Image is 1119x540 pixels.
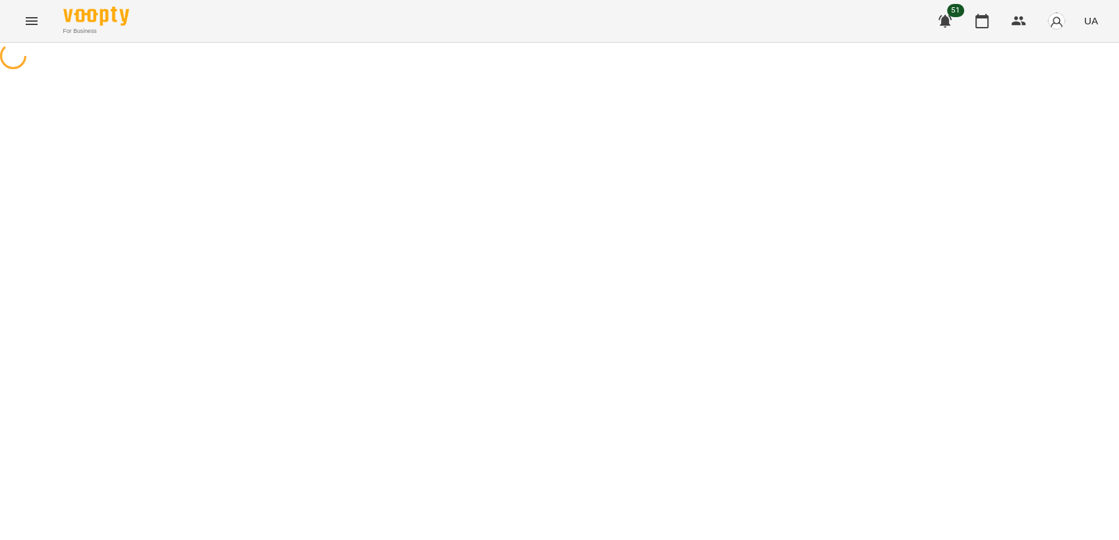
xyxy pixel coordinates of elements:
span: UA [1084,14,1098,28]
button: Menu [16,5,47,37]
img: Voopty Logo [63,7,129,26]
span: 51 [947,4,964,17]
button: UA [1079,9,1103,33]
img: avatar_s.png [1047,12,1066,30]
span: For Business [63,27,129,36]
